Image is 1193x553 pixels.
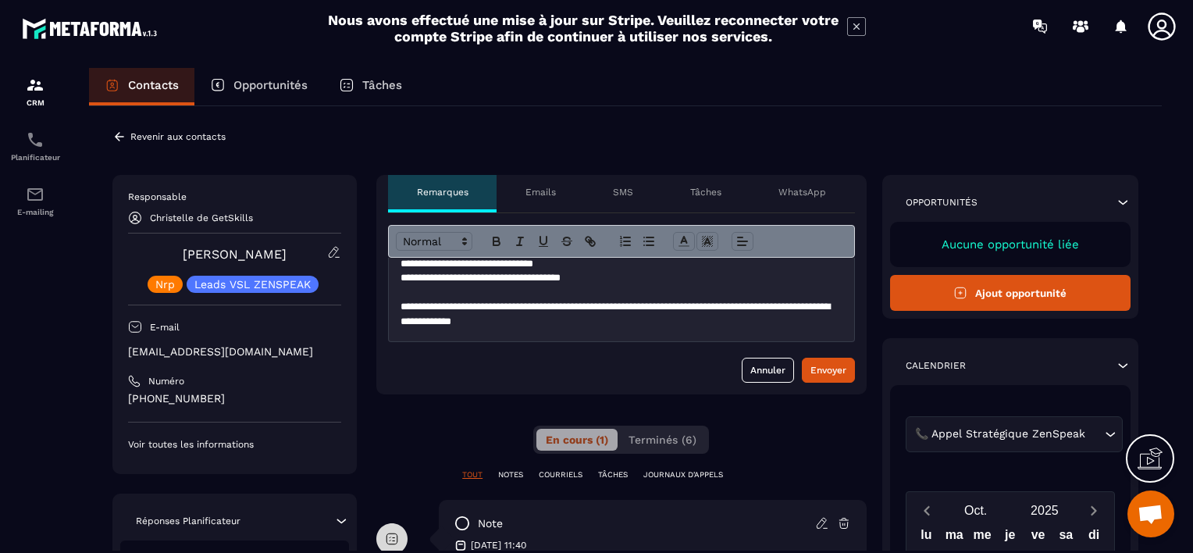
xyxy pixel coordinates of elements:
[968,524,996,551] div: me
[890,275,1131,311] button: Ajout opportunité
[1024,524,1052,551] div: ve
[327,12,839,45] h2: Nous avons effectué une mise à jour sur Stripe. Veuillez reconnecter votre compte Stripe afin de ...
[362,78,402,92] p: Tâches
[913,500,942,521] button: Previous month
[912,426,1089,443] span: 📞 Appel Stratégique ZenSpeak
[1079,500,1108,521] button: Next month
[940,524,968,551] div: ma
[778,186,826,198] p: WhatsApp
[4,153,66,162] p: Planificateur
[136,515,240,527] p: Réponses Planificateur
[525,186,556,198] p: Emails
[1052,524,1080,551] div: sa
[128,78,179,92] p: Contacts
[130,131,226,142] p: Revenir aux contacts
[942,497,1010,524] button: Open months overlay
[742,358,794,383] button: Annuler
[498,469,523,480] p: NOTES
[4,173,66,228] a: emailemailE-mailing
[546,433,608,446] span: En cours (1)
[155,279,175,290] p: Nrp
[598,469,628,480] p: TÂCHES
[996,524,1024,551] div: je
[417,186,468,198] p: Remarques
[478,516,503,531] p: note
[22,14,162,43] img: logo
[690,186,721,198] p: Tâches
[1127,491,1174,537] div: Ouvrir le chat
[1010,497,1079,524] button: Open years overlay
[643,469,723,480] p: JOURNAUX D'APPELS
[810,362,846,378] div: Envoyer
[4,98,66,107] p: CRM
[128,438,341,451] p: Voir toutes les informations
[26,130,45,149] img: scheduler
[26,185,45,204] img: email
[4,64,66,119] a: formationformationCRM
[89,68,194,105] a: Contacts
[4,208,66,216] p: E-mailing
[150,321,180,334] p: E-mail
[233,78,308,92] p: Opportunités
[619,429,706,451] button: Terminés (6)
[1080,524,1108,551] div: di
[629,433,696,446] span: Terminés (6)
[26,76,45,95] img: formation
[539,469,582,480] p: COURRIELS
[802,358,855,383] button: Envoyer
[148,375,184,387] p: Numéro
[150,212,253,223] p: Christelle de GetSkills
[906,196,978,209] p: Opportunités
[128,344,341,359] p: [EMAIL_ADDRESS][DOMAIN_NAME]
[906,359,966,372] p: Calendrier
[913,524,941,551] div: lu
[471,539,526,551] p: [DATE] 11:40
[462,469,483,480] p: TOUT
[128,391,341,406] p: [PHONE_NUMBER]
[183,247,287,262] a: [PERSON_NAME]
[613,186,633,198] p: SMS
[536,429,618,451] button: En cours (1)
[906,237,1116,252] p: Aucune opportunité liée
[4,119,66,173] a: schedulerschedulerPlanificateur
[128,191,341,203] p: Responsable
[906,416,1123,452] div: Search for option
[1089,426,1101,443] input: Search for option
[323,68,418,105] a: Tâches
[194,279,311,290] p: Leads VSL ZENSPEAK
[194,68,323,105] a: Opportunités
